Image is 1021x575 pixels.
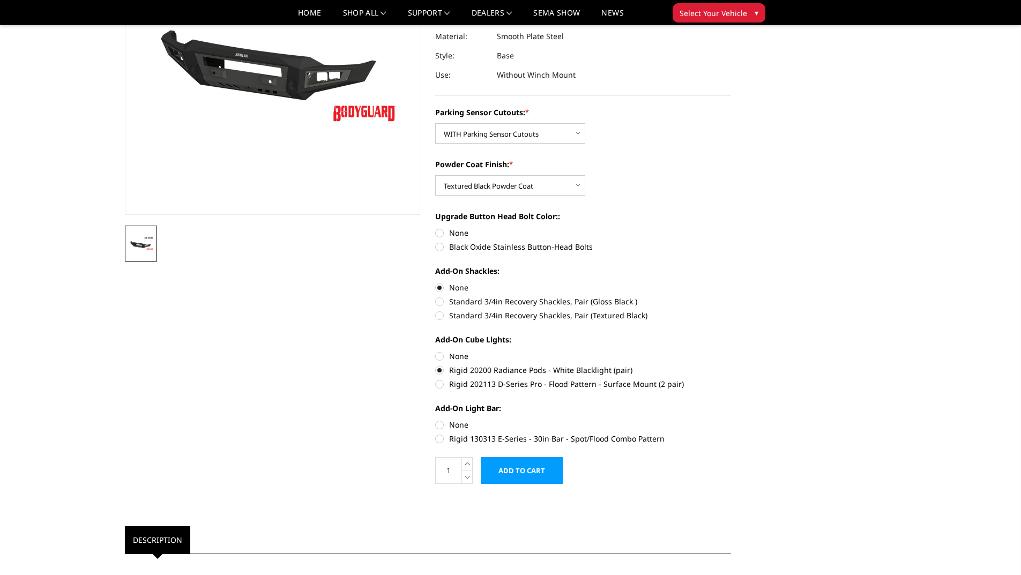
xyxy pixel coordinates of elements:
[435,364,731,376] label: Rigid 20200 Radiance Pods - White Blacklight (pair)
[435,46,489,65] dt: Style:
[435,211,731,222] label: Upgrade Button Head Bolt Color::
[533,9,580,25] a: SEMA Show
[435,350,731,362] label: None
[435,334,731,345] label: Add-On Cube Lights:
[497,46,514,65] dd: Base
[435,433,731,444] label: Rigid 130313 E-Series - 30in Bar - Spot/Flood Combo Pattern
[601,9,623,25] a: News
[435,27,489,46] dt: Material:
[435,107,731,118] label: Parking Sensor Cutouts:
[435,265,731,277] label: Add-On Shackles:
[435,282,731,293] label: None
[755,7,758,18] span: ▾
[472,9,512,25] a: Dealers
[343,9,386,25] a: shop all
[435,402,731,414] label: Add-On Light Bar:
[128,236,154,251] img: 2015-2019 Chevrolet 2500-3500 - A2L Series - Base Front Bumper (Non Winch)
[435,378,731,390] label: Rigid 202113 D-Series Pro - Flood Pattern - Surface Mount (2 pair)
[967,524,1021,575] iframe: Chat Widget
[435,159,731,170] label: Powder Coat Finish:
[435,310,731,321] label: Standard 3/4in Recovery Shackles, Pair (Textured Black)
[435,227,731,238] label: None
[435,241,731,252] label: Black Oxide Stainless Button-Head Bolts
[298,9,321,25] a: Home
[497,65,576,85] dd: Without Winch Mount
[408,9,450,25] a: Support
[125,526,190,554] a: Description
[673,3,765,23] button: Select Your Vehicle
[481,457,563,484] input: Add to Cart
[435,419,731,430] label: None
[435,296,731,307] label: Standard 3/4in Recovery Shackles, Pair (Gloss Black )
[680,8,747,19] span: Select Your Vehicle
[435,65,489,85] dt: Use:
[497,27,564,46] dd: Smooth Plate Steel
